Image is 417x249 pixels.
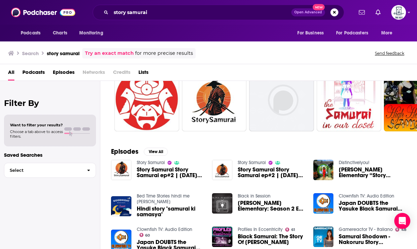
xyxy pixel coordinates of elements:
[238,227,283,232] a: Profiles In Eccentricity
[137,160,165,165] a: Story Samurai
[339,200,406,212] a: Japan DOUBTS the Yasuke Black Samurai Story?!
[79,28,103,38] span: Monitoring
[22,67,45,81] a: Podcasts
[401,228,406,231] span: 48
[339,227,393,232] a: Gamereactor TV - Italiano
[93,5,344,20] div: Search podcasts, credits, & more...
[391,5,406,20] span: Logged in as TheKeyPR
[238,167,305,178] span: Story Samurai Story Samurai ep#2 | [DATE] 001
[285,228,295,232] a: 61
[22,50,39,56] h3: Search
[10,123,63,127] span: Want to filter your results?
[212,227,232,247] img: Black Samurai: The Story Of Yasuke
[139,233,150,237] a: 60
[4,168,82,172] span: Select
[291,8,325,16] button: Open AdvancedNew
[8,67,14,81] a: All
[293,27,332,39] button: open menu
[373,7,383,18] a: Show notifications dropdown
[238,234,305,245] span: Black Samurai: The Story Of [PERSON_NAME]
[238,193,271,199] a: Black in Session
[332,27,378,39] button: open menu
[111,147,168,156] a: EpisodesView All
[238,234,305,245] a: Black Samurai: The Story Of Yasuke
[83,67,105,81] span: Networks
[339,234,406,245] a: Samurai Shodown - Nakoruru Story Gameplay
[291,228,295,231] span: 61
[395,228,406,232] a: 48
[137,167,204,178] span: Story Samurai Story Samurai ep#2 | [DATE] 001
[339,167,406,178] span: [PERSON_NAME] Elementary “Story Samurai”
[238,160,266,165] a: Story Samurai
[313,227,334,247] img: Samurai Shodown - Nakoruru Story Gameplay
[11,6,75,19] img: Podchaser - Follow, Share and Rate Podcasts
[10,129,63,139] span: Choose a tab above to access filters.
[339,167,406,178] a: Abbott Elementary “Story Samurai”
[85,49,134,57] a: Try an exact match
[313,193,334,214] img: Japan DOUBTS the Yasuke Black Samurai Story?!
[135,49,193,57] span: for more precise results
[4,152,96,158] p: Saved Searches
[114,67,179,131] a: 15
[75,27,112,39] button: open menu
[137,206,204,217] a: Hindi story "samurai ki samasya"
[21,28,40,38] span: Podcasts
[294,11,322,14] span: Open Advanced
[47,50,80,56] h3: story samurai
[238,167,305,178] a: Story Samurai Story Samurai ep#2 | May 8, 2024 001
[53,28,67,38] span: Charts
[377,27,401,39] button: open menu
[4,163,96,178] button: Select
[356,7,368,18] a: Show notifications dropdown
[339,160,369,165] a: Distinctivelyou!
[4,98,96,108] h2: Filter By
[48,27,71,39] a: Charts
[339,193,394,199] a: Clownfish TV: Audio Edition
[381,28,393,38] span: More
[138,67,148,81] a: Lists
[113,67,130,81] span: Credits
[137,227,192,232] a: Clownfish TV: Audio Edition
[391,5,406,20] img: User Profile
[137,193,190,205] a: Bed Time Stories hindi me Kahaniyan
[313,160,334,180] img: Abbott Elementary “Story Samurai”
[111,160,131,180] img: Story Samurai Story Samurai ep#2 | May 8, 2024 001
[111,196,131,217] img: Hindi story "samurai ki samasya"
[373,50,406,56] button: Send feedback
[145,234,150,237] span: 60
[238,200,305,212] a: Abbott Elementary: Season 2 Ep 3. “Story ‘Samurai’”
[144,148,168,156] button: View All
[391,5,406,20] button: Show profile menu
[111,147,138,156] h2: Episodes
[212,193,232,214] img: Abbott Elementary: Season 2 Ep 3. “Story ‘Samurai’”
[317,67,382,131] a: 1
[111,7,291,18] input: Search podcasts, credits, & more...
[238,200,305,212] span: [PERSON_NAME] Elementary: Season 2 Ep 3. “Story ‘Samurai’”
[297,28,324,38] span: For Business
[313,4,325,10] span: New
[137,167,204,178] a: Story Samurai Story Samurai ep#2 | May 8, 2024 001
[336,28,368,38] span: For Podcasters
[212,160,232,180] img: Story Samurai Story Samurai ep#2 | May 8, 2024 001
[394,213,410,229] div: Open Intercom Messenger
[16,27,49,39] button: open menu
[53,67,75,81] a: Episodes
